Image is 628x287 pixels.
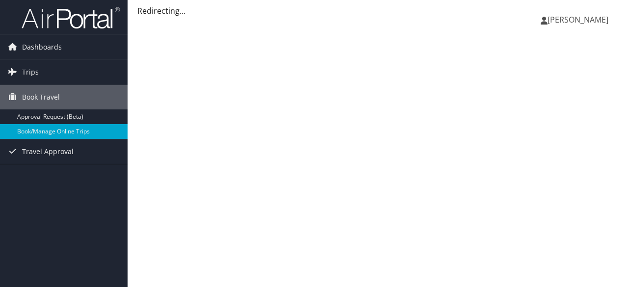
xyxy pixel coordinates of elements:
img: airportal-logo.png [22,6,120,29]
span: Book Travel [22,85,60,109]
span: Dashboards [22,35,62,59]
div: Redirecting... [137,5,618,17]
span: Trips [22,60,39,84]
a: [PERSON_NAME] [541,5,618,34]
span: [PERSON_NAME] [548,14,608,25]
span: Travel Approval [22,139,74,164]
